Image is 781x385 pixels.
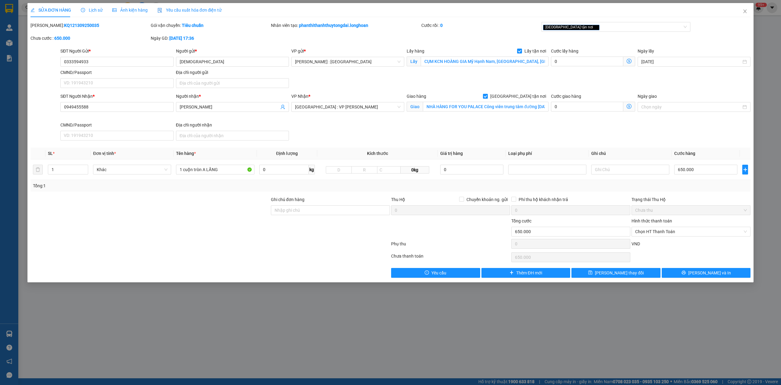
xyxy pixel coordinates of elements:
[280,105,285,109] span: user-add
[509,270,514,275] span: plus
[60,69,173,76] div: CMND/Passport
[31,22,149,29] div: [PERSON_NAME]:
[674,151,695,156] span: Cước hàng
[112,8,117,12] span: picture
[60,48,173,54] div: SĐT Người Gửi
[176,69,289,76] div: Địa chỉ người gửi
[391,268,480,278] button: exclamation-circleYêu cầu
[635,206,747,215] span: Chưa thu
[632,241,640,246] span: VND
[295,102,401,112] span: Đà Nẵng : VP Thanh Khê
[276,151,298,156] span: Định lượng
[295,57,401,66] span: Hồ Chí Minh : Kho Quận 12
[641,58,741,65] input: Ngày lấy
[112,8,148,13] span: Ảnh kiện hàng
[401,166,429,174] span: 0kg
[407,94,426,99] span: Giao hàng
[516,269,542,276] span: Thêm ĐH mới
[594,26,597,29] span: close
[638,49,654,53] label: Ngày lấy
[425,270,429,275] span: exclamation-circle
[176,48,289,54] div: Người gửi
[464,196,510,203] span: Chuyển khoản ng. gửi
[33,182,301,189] div: Tổng: 1
[299,23,368,28] b: phanthithanhthuytongdai.longhoan
[688,269,731,276] span: [PERSON_NAME] và In
[522,48,549,54] span: Lấy tận nơi
[551,57,623,66] input: Cước lấy hàng
[627,59,632,64] span: dollar-circle
[271,205,390,215] input: Ghi chú đơn hàng
[743,167,748,172] span: plus
[33,165,43,174] button: delete
[431,269,446,276] span: Yêu cầu
[682,270,686,275] span: printer
[551,49,578,53] label: Cước lấy hàng
[543,25,599,30] span: [GEOGRAPHIC_DATA] tận nơi
[571,268,660,278] button: save[PERSON_NAME] thay đổi
[291,94,308,99] span: VP Nhận
[511,218,531,223] span: Tổng cước
[176,131,289,141] input: Địa chỉ của người nhận
[93,151,116,156] span: Đơn vị tính
[157,8,162,13] img: icon
[97,165,167,174] span: Khác
[31,8,71,13] span: SỬA ĐƠN HÀNG
[271,22,420,29] div: Nhân viên tạo:
[506,148,589,159] th: Loại phụ phí
[635,227,747,236] span: Chọn HT Thanh Toán
[176,93,289,100] div: Người nhận
[588,270,592,275] span: save
[309,165,315,174] span: kg
[151,22,270,29] div: Gói vận chuyển:
[551,102,623,112] input: Cước giao hàng
[176,78,289,88] input: Địa chỉ của người gửi
[516,196,570,203] span: Phí thu hộ khách nhận trả
[595,269,644,276] span: [PERSON_NAME] thay đổi
[423,102,549,112] input: Giao tận nơi
[31,8,35,12] span: edit
[390,240,511,251] div: Phụ thu
[326,166,352,174] input: D
[60,122,173,128] div: CMND/Passport
[488,93,549,100] span: [GEOGRAPHIC_DATA] tận nơi
[632,196,750,203] div: Trạng thái Thu Hộ
[440,151,463,156] span: Giá trị hàng
[641,104,741,110] input: Ngày giao
[391,197,405,202] span: Thu Hộ
[551,94,581,99] label: Cước giao hàng
[390,253,511,263] div: Chưa thanh toán
[291,48,404,54] div: VP gửi
[81,8,85,12] span: clock-circle
[31,35,149,42] div: Chưa cước :
[591,165,669,174] input: Ghi Chú
[176,165,254,174] input: VD: Bàn, Ghế
[421,22,540,29] div: Cước rồi :
[271,197,304,202] label: Ghi chú đơn hàng
[627,104,632,109] span: dollar-circle
[64,23,99,28] b: KQ121309250035
[377,166,401,174] input: C
[60,93,173,100] div: SĐT Người Nhận
[176,122,289,128] div: Địa chỉ người nhận
[736,3,754,20] button: Close
[421,57,549,66] input: Lấy tận nơi
[176,151,196,156] span: Tên hàng
[182,23,203,28] b: Tiêu chuẩn
[151,35,270,42] div: Ngày GD:
[481,268,570,278] button: plusThêm ĐH mới
[743,9,747,14] span: close
[662,268,751,278] button: printer[PERSON_NAME] và In
[407,102,423,112] span: Giao
[632,218,672,223] label: Hình thức thanh toán
[407,57,421,66] span: Lấy
[638,94,657,99] label: Ngày giao
[48,151,53,156] span: SL
[407,49,424,53] span: Lấy hàng
[440,23,443,28] b: 0
[589,148,672,159] th: Ghi chú
[742,165,748,174] button: plus
[81,8,103,13] span: Lịch sử
[169,36,194,41] b: [DATE] 17:36
[351,166,377,174] input: R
